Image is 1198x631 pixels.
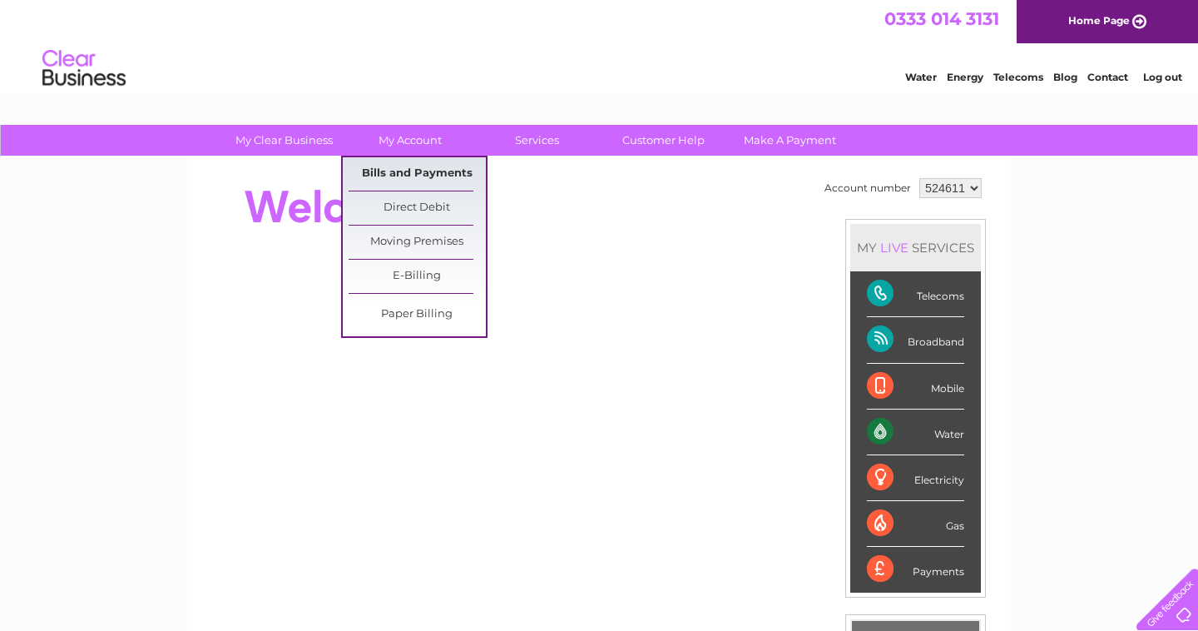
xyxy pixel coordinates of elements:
[721,125,859,156] a: Make A Payment
[468,125,606,156] a: Services
[349,226,486,259] a: Moving Premises
[349,191,486,225] a: Direct Debit
[905,71,937,83] a: Water
[993,71,1043,83] a: Telecoms
[877,240,912,256] div: LIVE
[215,125,353,156] a: My Clear Business
[867,410,964,455] div: Water
[595,125,732,156] a: Customer Help
[867,271,964,317] div: Telecoms
[349,157,486,191] a: Bills and Payments
[42,43,126,94] img: logo.png
[1143,71,1182,83] a: Log out
[207,9,993,81] div: Clear Business is a trading name of Verastar Limited (registered in [GEOGRAPHIC_DATA] No. 3667643...
[820,174,915,202] td: Account number
[947,71,983,83] a: Energy
[867,501,964,547] div: Gas
[884,8,999,29] a: 0333 014 3131
[1087,71,1128,83] a: Contact
[867,547,964,592] div: Payments
[349,260,486,293] a: E-Billing
[342,125,479,156] a: My Account
[349,298,486,331] a: Paper Billing
[867,317,964,363] div: Broadband
[867,455,964,501] div: Electricity
[867,364,964,410] div: Mobile
[850,224,981,271] div: MY SERVICES
[1053,71,1077,83] a: Blog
